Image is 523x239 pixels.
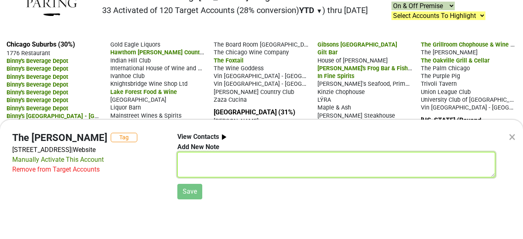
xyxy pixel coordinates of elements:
[177,143,219,151] b: Add New Note
[73,146,96,154] a: Website
[509,127,516,147] div: ×
[177,133,219,141] b: View Contacts
[71,146,73,154] span: |
[12,132,107,144] h4: The [PERSON_NAME]
[12,146,71,154] a: [STREET_ADDRESS]
[219,132,229,142] img: arrow_right.svg
[12,165,100,174] div: Remove from Target Accounts
[12,155,104,165] div: Manually Activate This Account
[177,184,202,199] button: Save
[111,133,137,142] button: Tag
